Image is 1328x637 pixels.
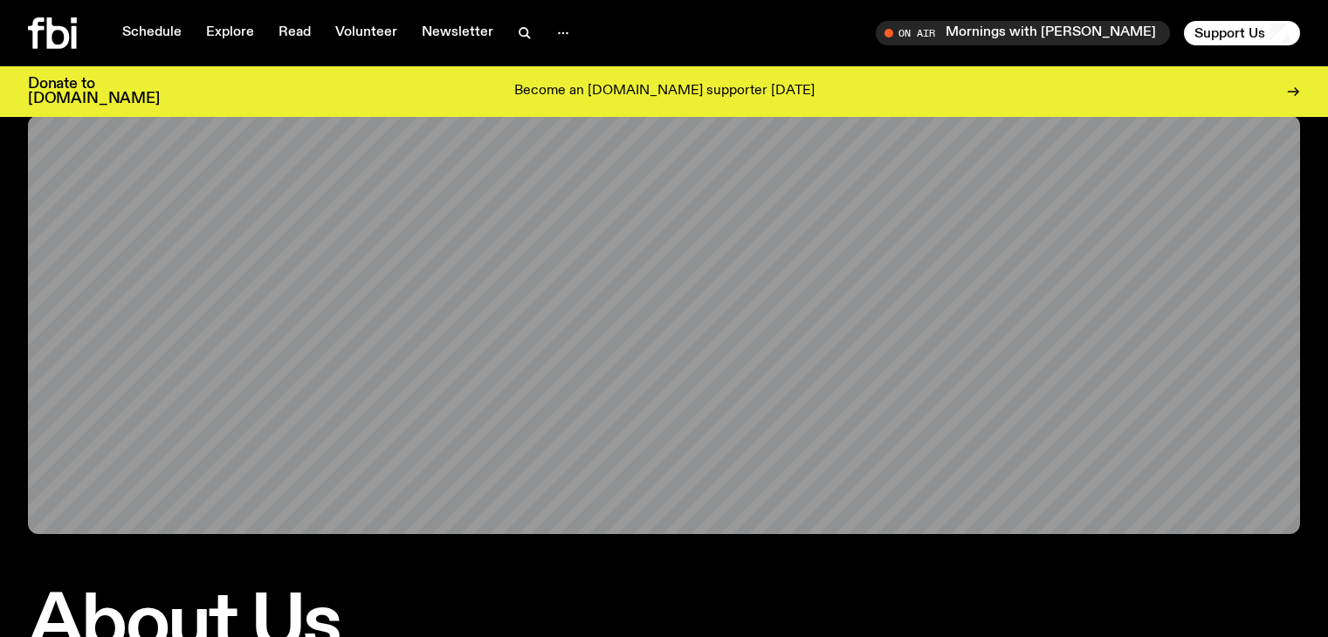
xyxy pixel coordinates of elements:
[411,21,504,45] a: Newsletter
[876,21,1170,45] button: On AirMornings with [PERSON_NAME]
[268,21,321,45] a: Read
[1184,21,1300,45] button: Support Us
[514,84,815,99] p: Become an [DOMAIN_NAME] supporter [DATE]
[325,21,408,45] a: Volunteer
[112,21,192,45] a: Schedule
[28,77,160,106] h3: Donate to [DOMAIN_NAME]
[196,21,265,45] a: Explore
[1194,25,1265,41] span: Support Us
